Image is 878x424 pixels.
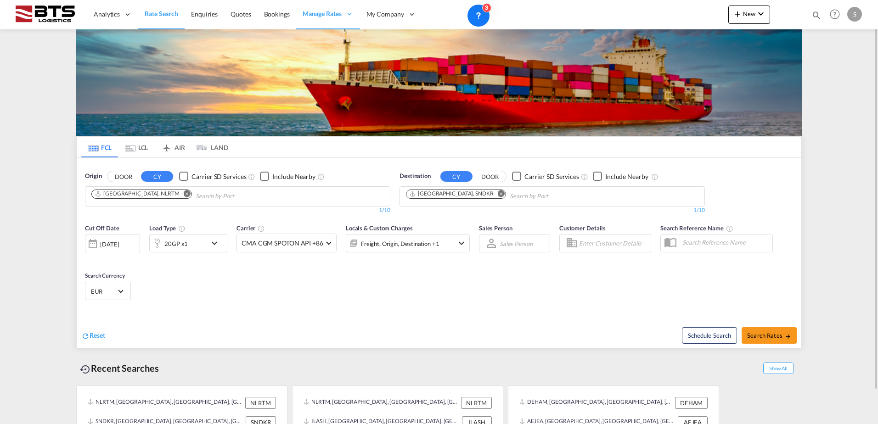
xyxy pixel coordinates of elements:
md-icon: icon-airplane [161,142,172,149]
span: Help [827,6,843,22]
button: Remove [178,190,191,199]
span: Enquiries [191,10,218,18]
input: Search Reference Name [678,235,772,249]
div: Recent Searches [76,358,163,379]
div: 20GP x1 [164,237,188,250]
md-icon: icon-refresh [81,332,90,340]
div: 20GP x1icon-chevron-down [149,234,227,252]
span: Sales Person [479,224,512,232]
span: Bookings [264,10,290,18]
span: Carrier [236,224,265,232]
md-select: Sales Person [499,237,534,250]
span: Origin [85,172,101,181]
md-checkbox: Checkbox No Ink [512,172,579,181]
md-datepicker: Select [85,252,92,265]
div: Freight Origin Destination Factory Stuffingicon-chevron-down [346,234,470,252]
button: Remove [492,190,506,199]
div: NLRTM [245,397,276,409]
div: NLRTM, Rotterdam, Netherlands, Western Europe, Europe [304,397,459,409]
div: NLRTM, Rotterdam, Netherlands, Western Europe, Europe [88,397,243,409]
md-icon: icon-plus 400-fg [732,8,743,19]
span: Quotes [231,10,251,18]
md-icon: icon-chevron-down [755,8,766,19]
div: Help [827,6,847,23]
div: OriginDOOR CY Checkbox No InkUnchecked: Search for CY (Container Yard) services for all selected ... [77,158,801,348]
span: CMA CGM SPOTON API +86 [242,239,323,248]
button: DOOR [107,171,140,182]
md-chips-wrap: Chips container. Use arrow keys to select chips. [405,187,601,204]
span: Rate Search [145,10,178,17]
md-icon: icon-backup-restore [80,364,91,375]
md-icon: Your search will be saved by the below given name [726,225,733,232]
md-checkbox: Checkbox No Ink [260,172,315,181]
span: Destination [400,172,431,181]
md-pagination-wrapper: Use the left and right arrow keys to navigate between tabs [81,137,228,157]
span: Show All [763,363,794,374]
md-icon: The selected Trucker/Carrierwill be displayed in the rate results If the rates are from another f... [258,225,265,232]
span: Reset [90,331,105,339]
md-chips-wrap: Chips container. Use arrow keys to select chips. [90,187,287,204]
button: DOOR [474,171,506,182]
md-icon: Unchecked: Search for CY (Container Yard) services for all selected carriers.Checked : Search for... [581,173,588,180]
span: Load Type [149,224,186,232]
span: Search Currency [85,272,125,279]
md-icon: icon-chevron-down [209,238,225,249]
button: CY [440,171,473,182]
span: New [732,10,766,17]
md-select: Select Currency: € EUREuro [90,285,126,298]
md-tab-item: FCL [81,137,118,157]
button: CY [141,171,173,182]
div: Include Nearby [272,172,315,181]
div: [DATE] [100,240,119,248]
div: Rotterdam, NLRTM [95,190,180,198]
span: Analytics [94,10,120,19]
md-icon: icon-arrow-right [785,333,791,340]
input: Chips input. [196,189,283,204]
div: Dakar, SNDKR [409,190,494,198]
input: Enter Customer Details [579,236,648,250]
md-tab-item: AIR [155,137,191,157]
md-icon: icon-magnify [811,10,822,20]
md-icon: icon-chevron-down [456,238,467,249]
md-checkbox: Checkbox No Ink [593,172,648,181]
md-tab-item: LCL [118,137,155,157]
md-icon: icon-information-outline [178,225,186,232]
md-tab-item: LAND [191,137,228,157]
button: Search Ratesicon-arrow-right [742,327,797,344]
div: Press delete to remove this chip. [95,190,181,198]
div: Carrier SD Services [191,172,246,181]
div: 1/10 [400,206,705,214]
div: Press delete to remove this chip. [409,190,495,198]
img: cdcc71d0be7811ed9adfbf939d2aa0e8.png [14,4,76,25]
span: Manage Rates [303,9,342,18]
input: Chips input. [510,189,597,204]
div: Freight Origin Destination Factory Stuffing [361,237,439,250]
div: NLRTM [461,397,492,409]
span: Cut Off Date [85,224,119,232]
span: Locals & Custom Charges [346,224,413,232]
span: My Company [366,10,404,19]
div: 1/10 [85,206,390,214]
div: DEHAM [675,397,708,409]
span: Search Rates [747,332,791,339]
button: Note: By default Schedule search will only considerorigin ports, destination ports and cut off da... [682,327,737,344]
img: LCL+%26+FCL+BACKGROUND.png [76,29,802,136]
button: icon-plus 400-fgNewicon-chevron-down [728,6,770,24]
span: EUR [91,287,117,296]
md-checkbox: Checkbox No Ink [179,172,246,181]
span: Search Reference Name [660,224,733,232]
div: S [847,7,862,22]
span: Customer Details [559,224,606,232]
div: icon-magnify [811,10,822,24]
div: DEHAM, Hamburg, Germany, Western Europe, Europe [519,397,673,409]
md-icon: Unchecked: Ignores neighbouring ports when fetching rates.Checked : Includes neighbouring ports w... [317,173,325,180]
md-icon: Unchecked: Search for CY (Container Yard) services for all selected carriers.Checked : Search for... [248,173,255,180]
div: [DATE] [85,234,140,253]
md-icon: Unchecked: Ignores neighbouring ports when fetching rates.Checked : Includes neighbouring ports w... [651,173,658,180]
div: Carrier SD Services [524,172,579,181]
div: icon-refreshReset [81,331,105,341]
div: Include Nearby [605,172,648,181]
